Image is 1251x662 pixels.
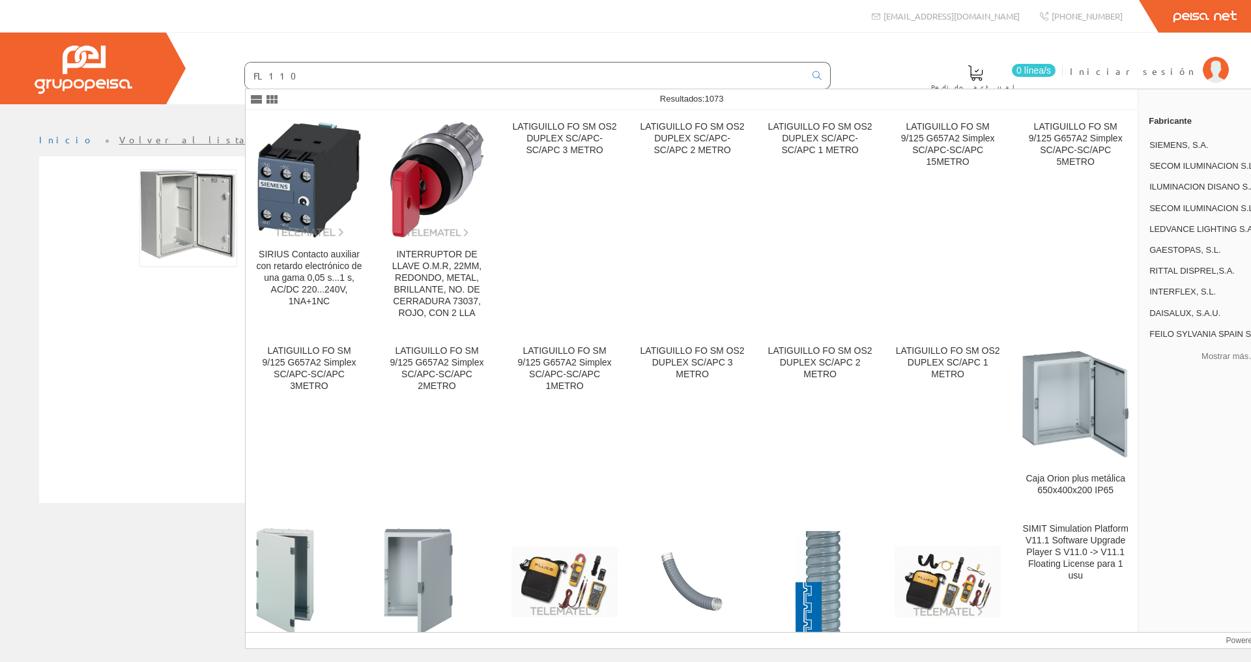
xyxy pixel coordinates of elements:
img: Foto artículo Caja Orion plus poliéster 500x300x200 IP65 (150x150) [139,169,237,267]
img: Grupo Peisa [35,46,132,94]
a: LATIGUILLO FO SM 9/125 G657A2 Simplex SC/APC-SC/APC 5METRO [1012,111,1139,334]
span: 0 línea/s [1012,64,1056,77]
div: LATIGUILLO FO SM 9/125 G657A2 Simplex SC/APC-SC/APC 2METRO [384,345,490,392]
div: SIRIUS Contacto auxiliar con retardo electrónico de una gama 0,05 s...1 s, AC/DC 220...240V, 1NA+1NC [256,249,362,308]
img: Caja Orion plus metálica 500x400x200 IP65 [256,528,362,635]
a: Volver al listado de productos [119,134,377,145]
img: 11060111 Tubo Ecoflex Dn-11 Pemsa [639,528,745,635]
a: LATIGUILLO FO SM OS2 DUPLEX SC/APC 2 METRO [756,335,884,511]
span: Resultados: [660,94,724,104]
span: 1073 [704,94,723,104]
span: [EMAIL_ADDRESS][DOMAIN_NAME] [884,10,1020,22]
div: INTERRUPTOR DE LLAVE O.M.R, 22MM, REDONDO, METAL, BRILLANTE, NO. DE CERRADURA 73037, ROJO, CON 2 LLA [384,249,490,319]
img: Kit Fluke 116 + Pinza Fluke 323 [895,546,1001,618]
img: SIRIUS Contacto auxiliar con retardo electrónico de una gama 0,05 s...1 s, AC/DC 220...240V, 1NA+1NC [257,121,362,238]
a: LATIGUILLO FO SM OS2 DUPLEX SC/APC-SC/APC 3 METRO [501,111,628,334]
a: LATIGUILLO FO SM OS2 DUPLEX SC/APC 1 METRO [884,335,1011,511]
a: Caja Orion plus metálica 650x400x200 IP65 Caja Orion plus metálica 650x400x200 IP65 [1012,335,1139,511]
img: INTERRUPTOR DE LLAVE O.M.R, 22MM, REDONDO, METAL, BRILLANTE, NO. DE CERRADURA 73037, ROJO, CON 2 LLA [389,121,485,238]
a: Inicio [39,134,94,145]
div: LATIGUILLO FO SM OS2 DUPLEX SC/APC-SC/APC 2 METRO [639,121,745,156]
a: SIRIUS Contacto auxiliar con retardo electrónico de una gama 0,05 s...1 s, AC/DC 220...240V, 1NA+... [246,111,373,334]
div: LATIGUILLO FO SM OS2 DUPLEX SC/APC 3 METRO [639,345,745,381]
img: Kit Fluke 117 + Pinza Fluke 323 + Bolsa C115 + Puntas de prueba TL175 [511,547,618,617]
a: LATIGUILLO FO SM OS2 DUPLEX SC/APC-SC/APC 1 METRO [756,111,884,334]
a: LATIGUILLO FO SM OS2 DUPLEX SC/APC-SC/APC 2 METRO [629,111,756,334]
img: Tubo Ecomilflex/ecoflex Pg11 [767,528,873,635]
a: INTERRUPTOR DE LLAVE O.M.R, 22MM, REDONDO, METAL, BRILLANTE, NO. DE CERRADURA 73037, ROJO, CON 2 ... [373,111,500,334]
a: LATIGUILLO FO SM 9/125 G657A2 Simplex SC/APC-SC/APC 3METRO [246,335,373,511]
a: LATIGUILLO FO SM 9/125 G657A2 Simplex SC/APC-SC/APC 15METRO [884,111,1011,334]
img: Caja Orion plus metálica 500x300x200 IP65 [384,528,490,635]
div: LATIGUILLO FO SM 9/125 G657A2 Simplex SC/APC-SC/APC 1METRO [511,345,618,392]
a: LATIGUILLO FO SM 9/125 G657A2 Simplex SC/APC-SC/APC 2METRO [373,335,500,511]
span: Iniciar sesión [1070,65,1196,78]
div: LATIGUILLO FO SM OS2 DUPLEX SC/APC-SC/APC 3 METRO [511,121,618,156]
div: SIMIT Simulation Platform V11.1 Software Upgrade Player S V11.0 -> V11.1 Floating License para 1 usu [1022,523,1129,582]
div: Caja Orion plus metálica 650x400x200 IP65 [1022,473,1129,496]
div: LATIGUILLO FO SM 9/125 G657A2 Simplex SC/APC-SC/APC 5METRO [1022,121,1129,168]
span: Pedido actual [931,81,1020,94]
div: LATIGUILLO FO SM 9/125 G657A2 Simplex SC/APC-SC/APC 15METRO [895,121,1001,168]
a: Iniciar sesión [1070,54,1229,66]
a: LATIGUILLO FO SM 9/125 G657A2 Simplex SC/APC-SC/APC 1METRO [501,335,628,511]
div: LATIGUILLO FO SM OS2 DUPLEX SC/APC 2 METRO [767,345,873,381]
img: Caja Orion plus metálica 650x400x200 IP65 [1022,351,1129,457]
div: LATIGUILLO FO SM OS2 DUPLEX SC/APC 1 METRO [895,345,1001,381]
div: LATIGUILLO FO SM OS2 DUPLEX SC/APC-SC/APC 1 METRO [767,121,873,156]
span: [PHONE_NUMBER] [1052,10,1123,22]
div: LATIGUILLO FO SM 9/125 G657A2 Simplex SC/APC-SC/APC 3METRO [256,345,362,392]
a: LATIGUILLO FO SM OS2 DUPLEX SC/APC 3 METRO [629,335,756,511]
input: Buscar ... [245,63,805,89]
